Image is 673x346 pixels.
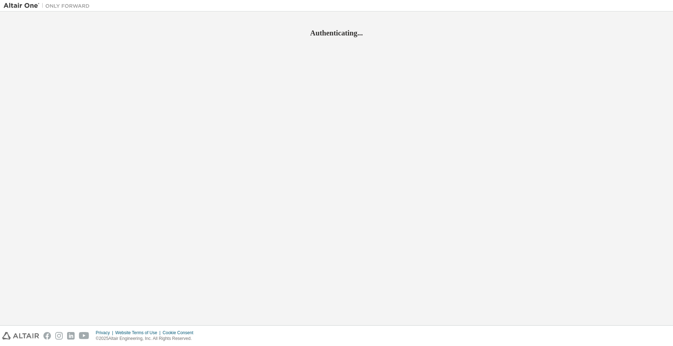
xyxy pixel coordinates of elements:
img: linkedin.svg [67,332,75,340]
img: youtube.svg [79,332,89,340]
div: Privacy [96,330,115,336]
div: Website Terms of Use [115,330,163,336]
img: instagram.svg [55,332,63,340]
img: altair_logo.svg [2,332,39,340]
img: Altair One [4,2,93,9]
h2: Authenticating... [4,28,669,38]
p: © 2025 Altair Engineering, Inc. All Rights Reserved. [96,336,198,342]
img: facebook.svg [43,332,51,340]
div: Cookie Consent [163,330,197,336]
